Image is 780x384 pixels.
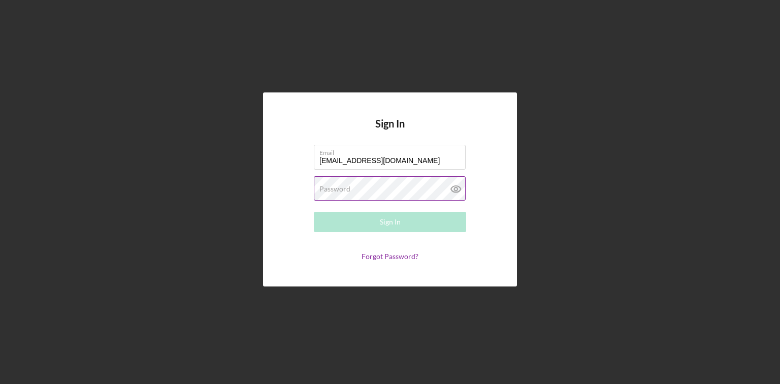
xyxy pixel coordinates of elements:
[362,252,418,261] a: Forgot Password?
[380,212,401,232] div: Sign In
[319,145,466,156] label: Email
[314,212,466,232] button: Sign In
[375,118,405,145] h4: Sign In
[319,185,350,193] label: Password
